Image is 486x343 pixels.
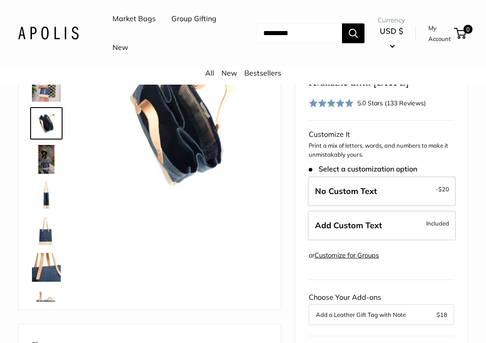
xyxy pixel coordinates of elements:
[32,109,61,138] img: Wine Tote in Navy with Monogram
[436,311,447,318] span: $18
[315,251,379,259] a: Customize for Groups
[112,12,156,26] a: Market Bags
[308,211,456,240] label: Add Custom Text
[308,176,456,206] label: Leave Blank
[30,71,63,104] a: Wine Tote in Navy with Monogram
[30,287,63,320] a: Wine Tote in Navy with Monogram
[316,309,447,320] button: Add a Leather Gift Tag with Note
[309,141,454,159] p: Print a mix of letters, words, and numbers to make it unmistakably yours.
[357,98,426,108] div: 5.0 Stars (133 Reviews)
[463,25,472,34] span: 0
[309,165,417,173] span: Select a customization option
[342,23,364,43] button: Search
[90,37,267,214] img: Wine Tote in Navy with Monogram
[244,68,281,77] a: Bestsellers
[378,14,405,27] span: Currency
[18,27,79,40] img: Apolis
[205,68,214,77] a: All
[32,253,61,282] img: description_The cross stitch has come to symbolize the common thread that connects all global cit...
[30,107,63,140] a: Wine Tote in Navy with Monogram
[378,24,405,53] button: USD $
[32,73,61,102] img: Wine Tote in Navy with Monogram
[438,185,449,193] span: $20
[380,26,403,36] span: USD $
[256,23,342,43] input: Search...
[315,186,377,196] span: No Custom Text
[221,68,237,77] a: New
[32,289,61,318] img: Wine Tote in Navy with Monogram
[32,145,61,174] img: Wine Tote in Navy with Monogram
[32,181,61,210] img: Wine Tote in Navy with Monogram
[32,217,61,246] img: Wine Tote in Navy with Monogram
[309,249,379,262] div: or
[436,184,449,194] span: -
[112,41,128,54] a: New
[30,251,63,284] a: description_The cross stitch has come to symbolize the common thread that connects all global cit...
[309,291,454,325] div: Choose Your Add-ons
[30,179,63,212] a: Wine Tote in Navy with Monogram
[309,96,426,109] div: 5.0 Stars (133 Reviews)
[428,23,451,45] a: My Account
[171,12,216,26] a: Group Gifting
[455,28,466,39] a: 0
[30,215,63,248] a: Wine Tote in Navy with Monogram
[30,143,63,176] a: Wine Tote in Navy with Monogram
[315,220,382,230] span: Add Custom Text
[309,128,454,141] div: Customize It
[426,218,449,229] span: Included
